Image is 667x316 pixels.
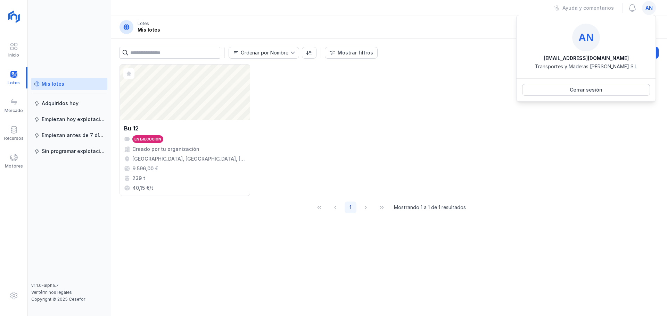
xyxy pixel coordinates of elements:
div: Recursos [4,136,24,141]
a: Mis lotes [31,78,107,90]
div: Adquiridos hoy [42,100,79,107]
div: Transportes y Maderas [PERSON_NAME] S.L [535,63,637,70]
a: Empiezan hoy explotación [31,113,107,126]
a: Bu 12En ejecuciónCreado por tu organización[GEOGRAPHIC_DATA], [GEOGRAPHIC_DATA], [GEOGRAPHIC_DATA... [120,64,250,196]
a: Adquiridos hoy [31,97,107,110]
span: an [645,5,653,11]
button: Page 1 [345,202,356,213]
span: Nombre [229,47,290,58]
div: Empiezan antes de 7 días [42,132,105,139]
div: Mis lotes [138,26,160,33]
div: Bu 12 [124,124,139,133]
div: Empiezan hoy explotación [42,116,105,123]
div: v1.1.0-alpha.7 [31,283,107,288]
div: Creado por tu organización [132,146,199,153]
div: 239 t [132,175,145,182]
div: Copyright © 2025 Cesefor [31,297,107,302]
button: Ayuda y comentarios [550,2,618,14]
div: Ordenar por Nombre [241,50,288,55]
a: Sin programar explotación [31,145,107,157]
div: Mis lotes [42,80,64,87]
img: logoRight.svg [5,8,23,25]
span: Mostrando 1 a 1 de 1 resultados [394,204,466,211]
a: Ver términos legales [31,290,72,295]
div: [EMAIL_ADDRESS][DOMAIN_NAME] [544,55,629,62]
div: 40,15 €/t [132,185,153,191]
button: Mostrar filtros [325,47,378,59]
div: Mostrar filtros [338,49,373,56]
div: [GEOGRAPHIC_DATA], [GEOGRAPHIC_DATA], [GEOGRAPHIC_DATA], [GEOGRAPHIC_DATA] [132,155,246,162]
div: En ejecución [134,137,161,142]
a: Empiezan antes de 7 días [31,129,107,142]
div: Sin programar explotación [42,148,105,155]
div: Inicio [8,52,19,58]
div: Lotes [138,21,149,26]
div: Mercado [5,108,23,113]
button: Cerrar sesión [522,84,650,96]
div: 9.596,00 € [132,165,158,172]
div: Cerrar sesión [570,86,602,93]
div: Ayuda y comentarios [562,5,614,11]
span: an [578,31,594,44]
div: Motores [5,163,23,169]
